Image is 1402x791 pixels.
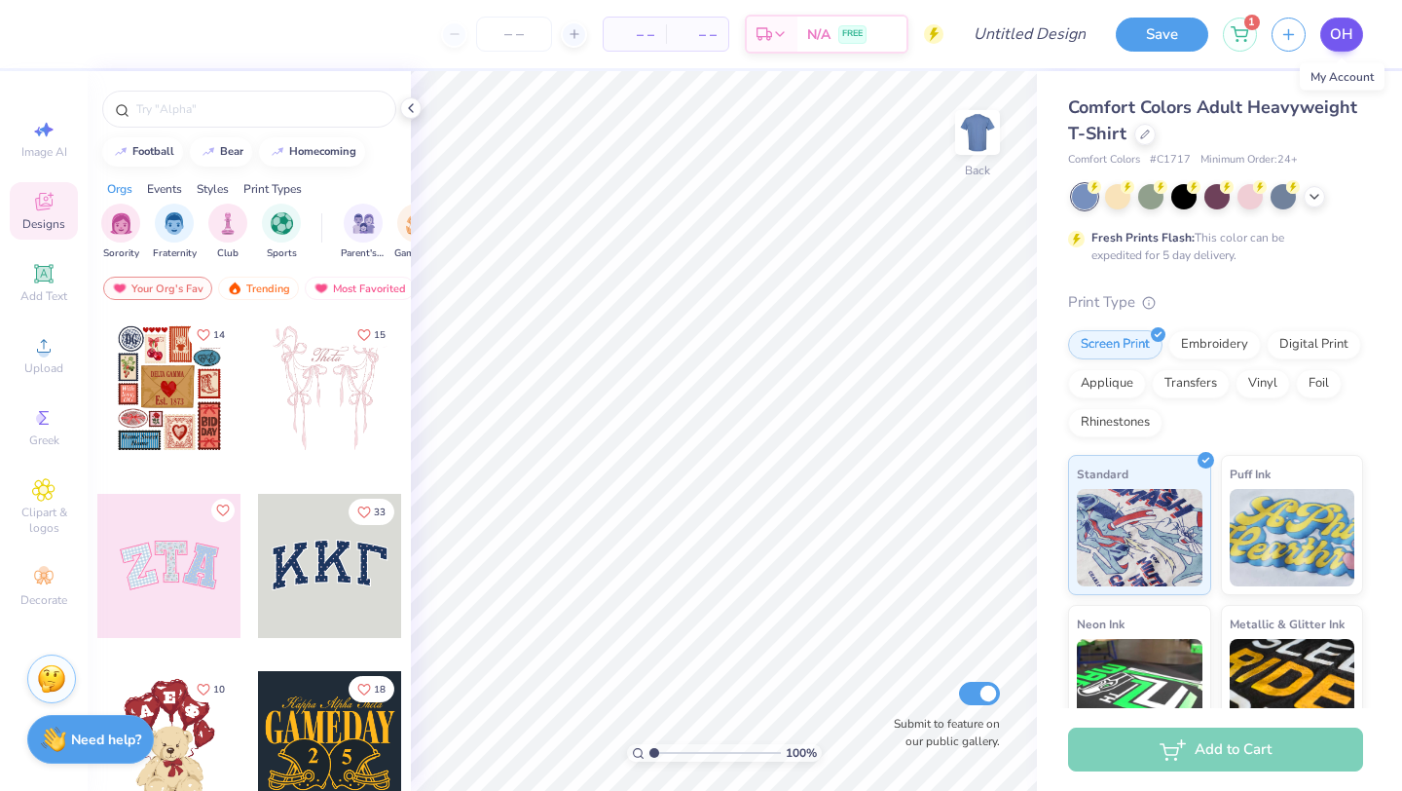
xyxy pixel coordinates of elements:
div: filter for Sports [262,204,301,261]
button: filter button [208,204,247,261]
div: Transfers [1152,369,1230,398]
span: Sorority [103,246,139,261]
div: Trending [218,277,299,300]
input: Try "Alpha" [134,99,384,119]
img: trend_line.gif [201,146,216,158]
img: most_fav.gif [112,282,128,295]
div: Rhinestones [1068,408,1162,437]
div: homecoming [289,146,356,157]
strong: Need help? [71,731,141,749]
input: – – [476,17,552,52]
div: Vinyl [1236,369,1290,398]
button: filter button [153,204,197,261]
span: N/A [807,24,830,45]
div: Screen Print [1068,330,1162,359]
img: Metallic & Glitter Ink [1230,639,1355,736]
span: Greek [29,433,59,448]
div: Back [965,162,990,179]
button: Like [188,321,234,348]
div: Your Org's Fav [103,277,212,300]
span: Standard [1077,464,1128,484]
div: filter for Sorority [101,204,140,261]
div: filter for Fraternity [153,204,197,261]
span: 10 [213,685,225,695]
div: Foil [1296,369,1342,398]
span: Metallic & Glitter Ink [1230,614,1345,634]
img: Back [958,113,997,152]
img: Puff Ink [1230,489,1355,586]
div: Print Types [243,180,302,198]
span: Club [217,246,239,261]
label: Submit to feature on our public gallery. [883,715,1000,750]
div: Digital Print [1267,330,1361,359]
img: Parent's Weekend Image [352,212,375,235]
span: FREE [842,27,863,41]
span: Fraternity [153,246,197,261]
img: Game Day Image [406,212,428,235]
img: Sports Image [271,212,293,235]
div: This color can be expedited for 5 day delivery. [1091,229,1331,264]
span: – – [615,24,654,45]
button: Save [1116,18,1208,52]
img: trend_line.gif [113,146,129,158]
button: Like [349,499,394,525]
img: Standard [1077,489,1202,586]
button: Like [349,676,394,702]
div: Events [147,180,182,198]
span: Comfort Colors Adult Heavyweight T-Shirt [1068,95,1357,145]
div: Applique [1068,369,1146,398]
img: Sorority Image [110,212,132,235]
div: football [132,146,174,157]
button: Like [188,676,234,702]
span: 33 [374,508,386,517]
button: filter button [341,204,386,261]
div: Print Type [1068,291,1363,314]
div: filter for Parent's Weekend [341,204,386,261]
span: Game Day [394,246,439,261]
button: filter button [394,204,439,261]
span: Upload [24,360,63,376]
div: Styles [197,180,229,198]
img: most_fav.gif [314,282,329,295]
button: homecoming [259,137,365,167]
span: Minimum Order: 24 + [1200,152,1298,169]
img: trend_line.gif [270,146,285,158]
strong: Fresh Prints Flash: [1091,230,1195,245]
img: trending.gif [227,282,242,295]
span: Decorate [20,592,67,608]
button: filter button [101,204,140,261]
span: 15 [374,330,386,340]
div: Most Favorited [305,277,415,300]
span: – – [678,24,717,45]
button: Like [349,321,394,348]
div: Orgs [107,180,132,198]
span: 1 [1244,15,1260,30]
span: Neon Ink [1077,614,1125,634]
span: 14 [213,330,225,340]
div: My Account [1300,63,1384,91]
a: OH [1320,18,1363,52]
div: Embroidery [1168,330,1261,359]
span: 18 [374,685,386,695]
img: Club Image [217,212,239,235]
span: # C1717 [1150,152,1191,169]
span: Add Text [20,288,67,304]
span: Designs [22,216,65,232]
span: 100 % [786,744,817,762]
span: Comfort Colors [1068,152,1140,169]
input: Untitled Design [958,15,1101,54]
div: filter for Game Day [394,204,439,261]
div: bear [220,146,243,157]
button: filter button [262,204,301,261]
img: Fraternity Image [164,212,185,235]
img: Neon Ink [1077,639,1202,736]
span: Clipart & logos [10,505,78,536]
span: OH [1330,23,1353,46]
span: Image AI [21,144,67,160]
span: Puff Ink [1230,464,1271,484]
span: Sports [267,246,297,261]
button: bear [190,137,252,167]
span: Parent's Weekend [341,246,386,261]
div: filter for Club [208,204,247,261]
button: Like [211,499,235,522]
